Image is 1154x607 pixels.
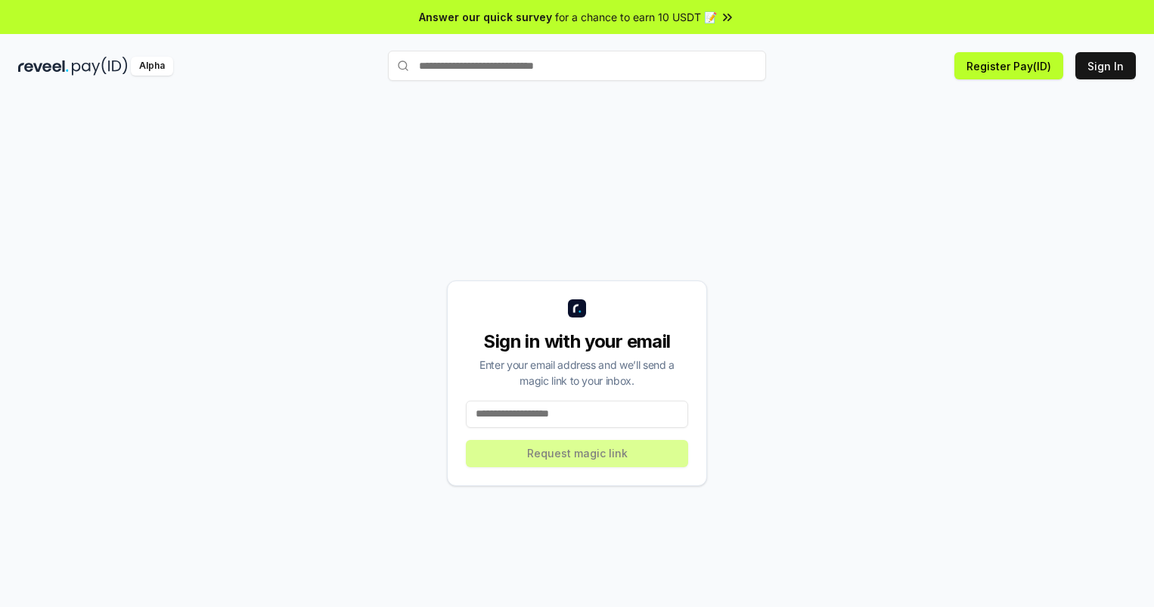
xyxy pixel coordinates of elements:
span: Answer our quick survey [419,9,552,25]
img: logo_small [568,299,586,317]
button: Register Pay(ID) [954,52,1063,79]
button: Sign In [1075,52,1136,79]
div: Alpha [131,57,173,76]
img: pay_id [72,57,128,76]
div: Enter your email address and we’ll send a magic link to your inbox. [466,357,688,389]
div: Sign in with your email [466,330,688,354]
img: reveel_dark [18,57,69,76]
span: for a chance to earn 10 USDT 📝 [555,9,717,25]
